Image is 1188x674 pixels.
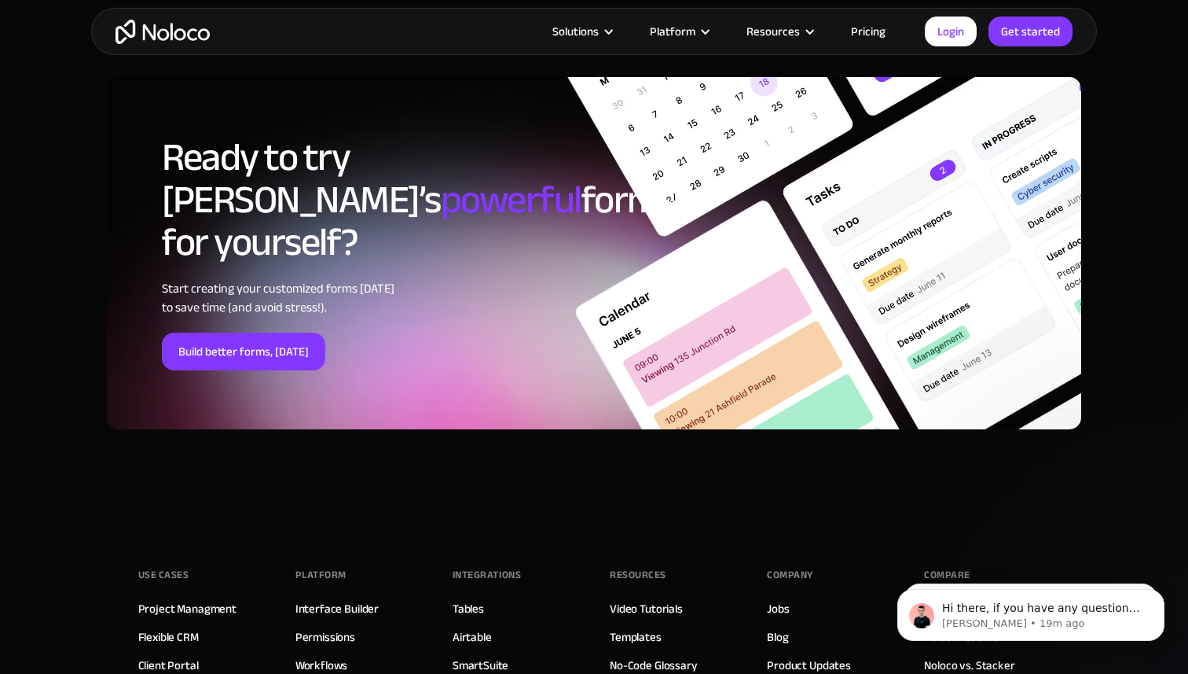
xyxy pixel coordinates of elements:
[610,627,662,647] a: Templates
[295,598,379,619] a: Interface Builder
[767,598,789,619] a: Jobs
[746,21,800,42] div: Resources
[295,563,346,587] div: Platform
[533,21,630,42] div: Solutions
[831,21,905,42] a: Pricing
[610,598,683,619] a: Video Tutorials
[162,333,325,370] a: Build better forms, [DATE]
[727,21,831,42] div: Resources
[295,627,355,647] a: Permissions
[650,21,695,42] div: Platform
[138,598,236,619] a: Project Managment
[767,563,813,587] div: Company
[138,563,189,587] div: Use Cases
[115,20,210,44] a: home
[630,21,727,42] div: Platform
[874,556,1188,666] iframe: Intercom notifications message
[610,563,666,587] div: Resources
[138,627,199,647] a: Flexible CRM
[453,598,484,619] a: Tables
[988,17,1072,46] a: Get started
[162,279,559,317] div: Start creating your customized forms [DATE] to save time (and avoid stress!).
[453,563,521,587] div: INTEGRATIONS
[925,17,977,46] a: Login
[767,627,788,647] a: Blog
[441,163,581,237] a: powerful
[453,627,492,647] a: Airtable
[552,21,599,42] div: Solutions
[162,136,559,263] h2: Ready to try [PERSON_NAME]’s forms for yourself?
